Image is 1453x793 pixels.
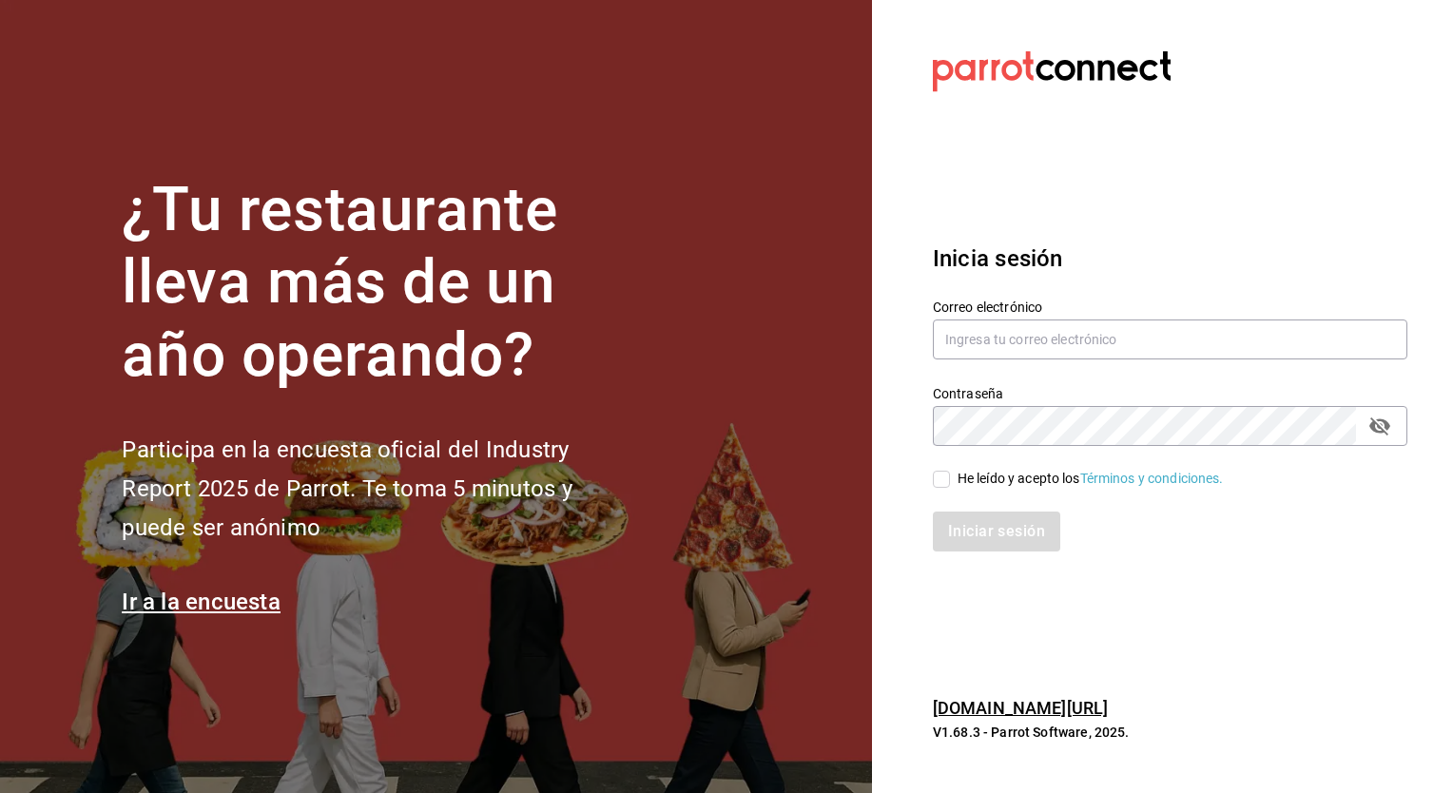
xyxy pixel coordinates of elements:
div: He leído y acepto los [958,469,1224,489]
a: Términos y condiciones. [1080,471,1224,486]
label: Correo electrónico [933,300,1407,313]
a: [DOMAIN_NAME][URL] [933,698,1108,718]
h2: Participa en la encuesta oficial del Industry Report 2025 de Parrot. Te toma 5 minutos y puede se... [122,431,635,547]
p: V1.68.3 - Parrot Software, 2025. [933,723,1407,742]
a: Ir a la encuesta [122,589,281,615]
input: Ingresa tu correo electrónico [933,319,1407,359]
button: passwordField [1364,410,1396,442]
label: Contraseña [933,386,1407,399]
h3: Inicia sesión [933,242,1407,276]
h1: ¿Tu restaurante lleva más de un año operando? [122,174,635,393]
